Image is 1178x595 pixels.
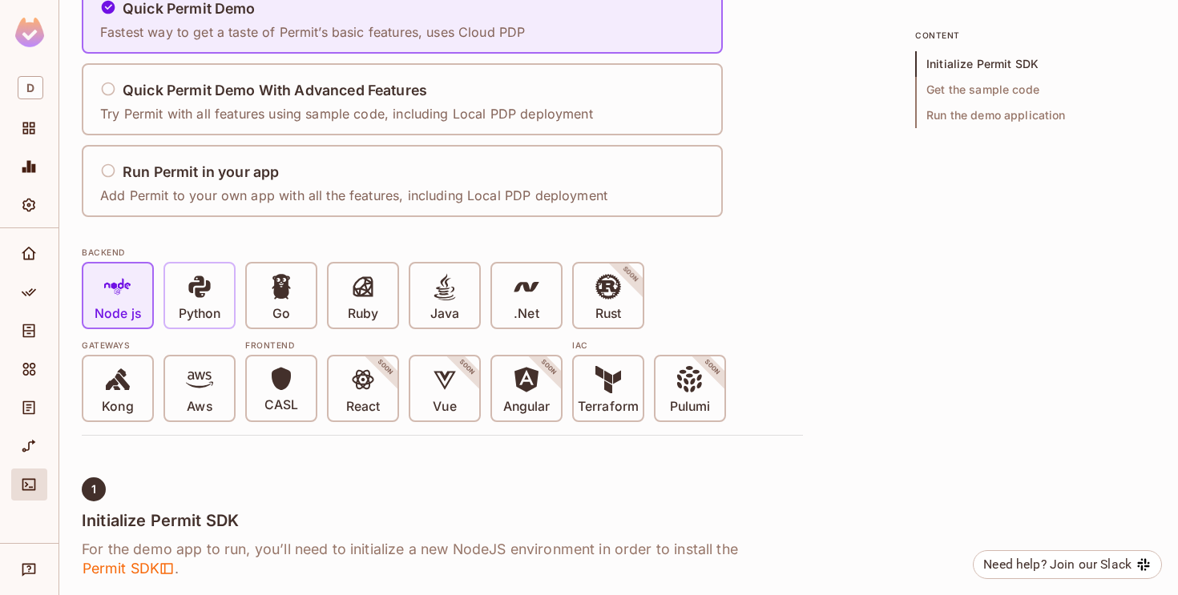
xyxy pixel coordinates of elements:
span: SOON [518,336,580,399]
div: Workspace: drund [11,70,47,106]
div: Projects [11,112,47,144]
p: Node js [95,306,141,322]
span: SOON [599,243,662,306]
p: .Net [514,306,539,322]
p: React [346,399,380,415]
p: Kong [102,399,133,415]
p: content [915,29,1156,42]
span: Initialize Permit SDK [915,51,1156,77]
span: SOON [354,336,417,399]
div: BACKEND [82,246,803,259]
div: Policy [11,276,47,308]
p: Try Permit with all features using sample code, including Local PDP deployment [100,105,593,123]
h4: Initialize Permit SDK [82,511,803,530]
span: Get the sample code [915,77,1156,103]
span: SOON [436,336,498,399]
h5: Run Permit in your app [123,164,279,180]
div: Directory [11,315,47,347]
p: Terraform [578,399,639,415]
h6: For the demo app to run, you’ll need to initialize a new NodeJS environment in order to install t... [82,540,803,578]
p: Aws [187,399,212,415]
div: Frontend [245,339,563,352]
span: SOON [681,336,744,399]
span: Permit SDK [82,559,175,578]
span: 1 [91,483,96,496]
div: URL Mapping [11,430,47,462]
p: Go [272,306,290,322]
div: Gateways [82,339,236,352]
p: Fastest way to get a taste of Permit’s basic features, uses Cloud PDP [100,23,525,41]
img: SReyMgAAAABJRU5ErkJggg== [15,18,44,47]
div: Settings [11,189,47,221]
p: Add Permit to your own app with all the features, including Local PDP deployment [100,187,607,204]
p: Java [430,306,459,322]
div: Monitoring [11,151,47,183]
p: Pulumi [670,399,710,415]
h5: Quick Permit Demo With Advanced Features [123,82,427,98]
p: CASL [264,397,298,413]
p: Ruby [348,306,378,322]
div: Help & Updates [11,553,47,585]
span: Run the demo application [915,103,1156,128]
span: D [18,76,43,99]
div: Elements [11,353,47,385]
p: Rust [595,306,621,322]
div: Audit Log [11,392,47,424]
div: Connect [11,468,47,501]
p: Python [179,306,220,322]
div: Need help? Join our Slack [983,555,1132,574]
div: Home [11,238,47,270]
p: Vue [433,399,456,415]
p: Angular [503,399,551,415]
h5: Quick Permit Demo [123,1,256,17]
div: IAC [572,339,726,352]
